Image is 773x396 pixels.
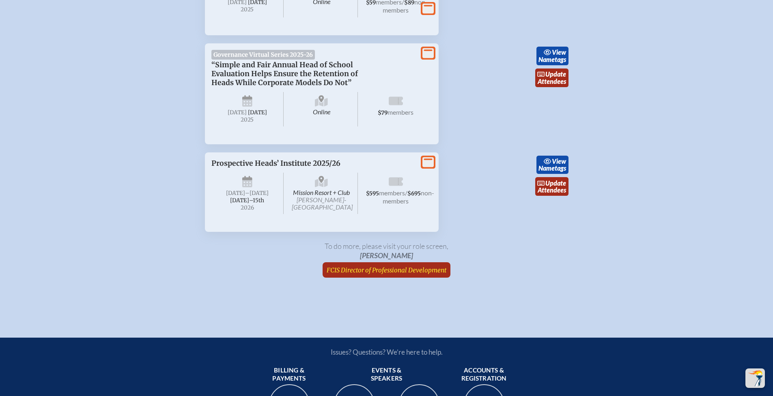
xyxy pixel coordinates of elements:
[545,70,566,78] span: update
[357,366,416,383] span: Events & speakers
[745,368,765,388] button: Scroll Top
[228,109,247,116] span: [DATE]
[211,60,416,87] p: “Simple and Fair Annual Head of School Evaluation Helps Ensure the Retention of Heads While Corpo...
[245,190,269,197] span: –[DATE]
[360,251,413,260] span: [PERSON_NAME]
[747,370,763,386] img: To the top
[405,189,407,197] span: /
[535,177,568,196] a: updateAttendees
[226,190,245,197] span: [DATE]
[366,190,379,197] span: $595
[218,117,277,123] span: 2025
[545,179,566,187] span: update
[218,205,277,211] span: 2026
[292,196,353,211] span: [PERSON_NAME]-[GEOGRAPHIC_DATA]
[379,189,405,197] span: members
[230,197,264,204] span: [DATE]–⁠15th
[248,109,267,116] span: [DATE]
[323,262,450,278] a: FCIS Director of Professional Development
[211,159,416,168] p: Prospective Heads’ Institute 2025/26
[285,92,358,126] span: Online
[535,68,568,87] a: updateAttendees
[260,366,319,383] span: Billing & payments
[552,157,566,165] span: view
[218,6,277,13] span: 2025
[383,189,434,205] span: non-members
[552,48,566,56] span: view
[536,47,568,65] a: viewNametags
[455,366,513,383] span: Accounts & registration
[378,109,388,116] span: $79
[285,173,358,214] span: Mission Resort + Club
[388,108,413,116] span: members
[536,156,568,174] a: viewNametags
[211,50,315,60] span: Governance Virtual Series 2025-26
[407,190,421,197] span: $695
[327,266,446,274] span: FCIS Director of Professional Development
[244,348,530,356] p: Issues? Questions? We’re here to help.
[205,242,568,260] p: To do more, please visit your role screen ,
